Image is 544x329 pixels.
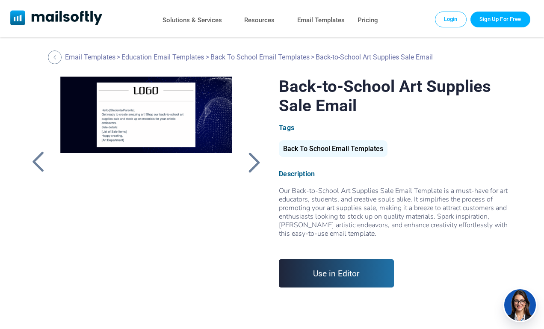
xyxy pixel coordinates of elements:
div: Description [279,170,517,178]
a: Mailsoftly [10,10,102,27]
div: Tags [279,124,517,132]
a: Education Email Templates [121,53,204,61]
a: Pricing [358,14,378,27]
a: Back To School Email Templates [279,148,387,152]
div: Our Back-to-School Art Supplies Sale Email Template is a must-have for art educators, students, a... [279,187,517,246]
a: Solutions & Services [163,14,222,27]
a: Resources [244,14,275,27]
a: Email Templates [297,14,345,27]
a: Back-to-School Art Supplies Sale Email [51,77,241,290]
a: Email Templates [65,53,115,61]
a: Back To School Email Templates [210,53,310,61]
h1: Back-to-School Art Supplies Sale Email [279,77,517,115]
a: Login [435,12,467,27]
a: Back [27,151,49,173]
div: Back To School Email Templates [279,140,387,157]
a: Back [48,50,64,64]
a: Back [244,151,265,173]
a: Use in Editor [279,259,394,288]
a: Trial [470,12,530,27]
